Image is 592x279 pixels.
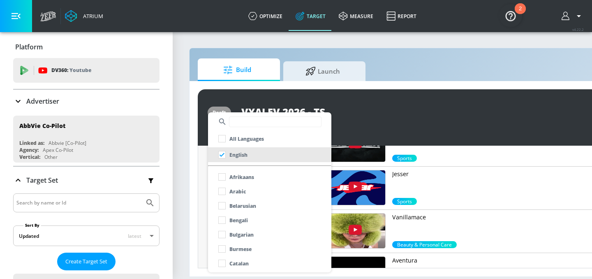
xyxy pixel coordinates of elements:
p: All Languages [229,135,264,143]
p: English [229,151,247,159]
p: Afrikaans [229,173,254,181]
p: Arabic [229,187,246,196]
p: Bengali [229,216,248,225]
p: Burmese [229,245,252,253]
p: Bulgarian [229,230,254,239]
p: Belarusian [229,202,256,210]
p: Catalan [229,259,249,268]
div: 2 [519,9,522,19]
button: Open Resource Center, 2 new notifications [499,4,522,27]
